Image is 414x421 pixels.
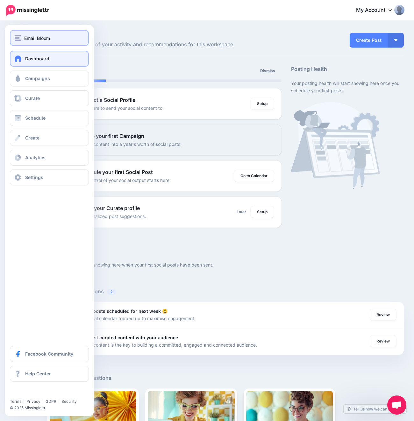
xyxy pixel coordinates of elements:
[344,405,406,413] a: Tell us how we can improve
[10,399,21,404] a: Terms
[25,135,39,140] span: Create
[25,95,40,101] span: Curate
[350,3,404,18] a: My Account
[233,206,250,218] a: Later
[47,41,282,49] span: Here's an overview of your activity and recommendations for this workspace.
[10,169,89,185] a: Settings
[10,150,89,166] a: Analytics
[25,56,49,61] span: Dashboard
[46,399,56,404] a: GDPR
[25,115,46,121] span: Schedule
[25,76,50,81] span: Campaigns
[72,205,140,211] b: 4. Setup your Curate profile
[47,261,404,268] p: Your metrics will start showing here when your first social posts have been sent.
[42,399,44,404] span: |
[10,130,89,146] a: Create
[10,30,89,46] button: Email Bloom
[291,102,380,189] img: calendar-waiting.png
[10,405,94,411] li: © 2025 Missinglettr
[72,169,153,175] b: 3. Schedule your first Social Post
[10,71,89,86] a: Campaigns
[72,104,164,112] p: Tell us where to send your social content to.
[72,133,144,139] b: 2. Create your first Campaign
[61,399,77,404] a: Security
[10,90,89,106] a: Curate
[370,335,396,347] a: Review
[10,110,89,126] a: Schedule
[291,65,403,73] h5: Posting Health
[64,315,196,322] p: Keep your social calendar topped up to maximise engagement.
[291,79,403,94] p: Your posting health will start showing here once you schedule your first posts.
[387,395,406,415] a: Open chat
[47,374,404,382] h5: Curated Post Suggestions
[107,289,116,295] span: 2
[370,309,396,320] a: Review
[256,65,279,77] a: Dismiss
[72,177,171,184] p: Taking control of your social output starts here.
[10,366,89,382] a: Help Center
[64,341,257,349] p: Sharing great content is the key to building a committed, engaged and connected audience.
[25,371,51,376] span: Help Center
[72,97,135,103] b: 1. Connect a Social Profile
[25,351,73,357] span: Facebook Community
[72,140,182,148] p: Turn your content into a year's worth of social posts.
[26,399,40,404] a: Privacy
[24,34,50,42] span: Email Bloom
[10,390,59,396] iframe: Twitter Follow Button
[58,399,60,404] span: |
[350,33,388,48] a: Create Post
[15,35,21,41] img: menu.png
[394,39,397,41] img: arrow-down-white.png
[47,65,164,73] h5: Setup Progress
[25,175,43,180] span: Settings
[10,51,89,67] a: Dashboard
[251,98,274,109] a: Setup
[234,170,274,182] a: Go to Calendar
[251,206,274,218] a: Setup
[23,399,25,404] span: |
[47,247,404,255] h5: Performance
[72,213,146,220] p: Get personalized post suggestions.
[6,5,49,16] img: Missinglettr
[64,335,178,340] b: Share your first curated content with your audience
[10,346,89,362] a: Facebook Community
[64,308,168,314] b: There are no posts scheduled for next week 😩
[47,288,404,296] h5: Recommended Actions
[25,155,46,160] span: Analytics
